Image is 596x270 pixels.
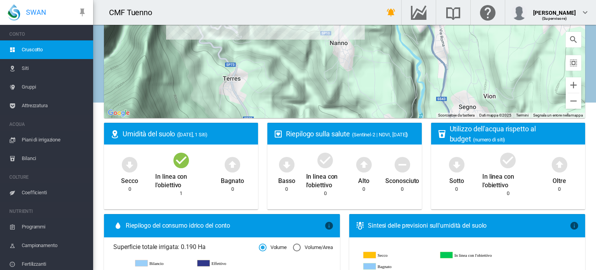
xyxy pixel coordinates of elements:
[455,186,458,193] div: 0
[324,221,334,230] md-icon: icon-information
[368,221,570,230] div: Sintesi delle previsioni sull'umidità del suolo
[542,16,567,21] span: (Supervisore)
[120,155,139,174] md-icon: icon-arrow-down-bold-circle
[231,186,234,193] div: 0
[393,155,412,174] md-icon: icon-minus-circle
[482,169,534,190] div: In linea con l'obiettivo
[285,186,288,193] div: 0
[22,236,87,255] span: Campionamento
[106,108,132,118] a: Visualizza questa zona in Google Maps (in una nuova finestra)
[358,174,369,185] div: Alto
[450,124,579,143] div: Utilizzo dell'acqua rispetto al budget
[355,221,365,230] md-icon: icon-thermometer-lines
[566,55,581,71] button: icon-select-all
[109,7,159,18] div: CMF Tuenno
[126,221,324,230] span: Riepilogo del consumo idrico del conto
[22,78,87,96] span: Gruppi
[9,118,87,131] span: ACQUA
[180,190,182,197] div: 1
[473,137,505,143] span: (numero di siti)
[22,40,87,59] span: Cruscotto
[9,205,87,218] span: NUTRIENTI
[135,260,190,267] g: Bilancio
[22,218,87,236] span: Programmi
[438,113,475,118] button: Scorciatoie da tastiera
[286,129,415,139] div: Riepilogo sulla salute
[277,155,296,174] md-icon: icon-arrow-down-bold-circle
[566,93,581,109] button: Zoom indietro
[507,190,509,197] div: 0
[553,174,566,185] div: Oltre
[550,155,569,174] md-icon: icon-arrow-up-bold-circle
[437,129,447,139] md-icon: icon-cup-water
[78,8,87,17] md-icon: icon-pin
[22,59,87,78] span: Siti
[386,8,396,17] md-icon: icon-bell-ring
[516,113,528,117] a: Termini
[558,186,561,193] div: 0
[22,149,87,168] span: Bilanci
[364,252,434,259] g: Secco
[22,131,87,149] span: Piani di irrigazione
[533,6,576,14] div: [PERSON_NAME]
[479,113,511,117] span: Dati mappa ©2025
[259,244,287,251] md-radio-button: Volume
[569,58,578,68] md-icon: icon-select-all
[177,132,207,138] span: ([DATE], 1 Siti)
[113,221,123,230] md-icon: icon-water
[306,169,345,190] div: In linea con l'obiettivo
[409,8,428,17] md-icon: Vai all'hub dei dati
[401,186,404,193] div: 0
[444,8,463,17] md-icon: Ricerca nella base di conoscenze
[316,151,334,169] md-icon: icon-checkbox-marked-circle
[278,174,295,185] div: Basso
[533,113,583,117] a: Segnala un errore nella mappa
[511,5,527,20] img: profile.jpg
[274,129,283,139] md-icon: icon-heart-box-outline
[123,129,252,139] div: Umidità del suolo
[478,8,497,17] md-icon: Fare clic qui per ottenere assistenza
[570,221,579,230] md-icon: icon-information
[362,186,365,193] div: 0
[9,28,87,40] span: CONTO
[113,243,259,251] span: Superficie totale irrigata: 0.190 Ha
[293,244,333,251] md-radio-button: Volume/Area
[8,4,20,21] img: SWAN-Landscape-Logo-Colour-drop.png
[324,190,327,197] div: 0
[155,169,206,190] div: In linea con l'obiettivo
[499,151,517,169] md-icon: icon-checkbox-marked-circle
[355,155,373,174] md-icon: icon-arrow-up-bold-circle
[383,5,399,20] button: icon-bell-ring
[110,129,120,139] md-icon: icon-map-marker-radius
[440,252,511,259] g: In linea con l'obiettivo
[566,32,581,47] button: icon-magnify
[22,96,87,115] span: Attrezzatura
[172,151,191,169] md-icon: icon-checkbox-marked-circle
[198,260,252,267] g: Effettivo
[352,132,408,138] span: (Sentinel-2 | NDVI, [DATE])
[385,174,419,185] div: Sconosciuto
[569,35,578,44] md-icon: icon-magnify
[447,155,466,174] md-icon: icon-arrow-down-bold-circle
[26,7,46,17] span: SWAN
[128,186,131,193] div: 0
[22,183,87,202] span: Coefficienti
[580,8,590,17] md-icon: icon-chevron-down
[121,174,138,185] div: Secco
[449,174,464,185] div: Sotto
[106,108,132,118] img: Google
[221,174,244,185] div: Bagnato
[223,155,242,174] md-icon: icon-arrow-up-bold-circle
[566,77,581,93] button: Zoom avanti
[9,171,87,183] span: COLTURE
